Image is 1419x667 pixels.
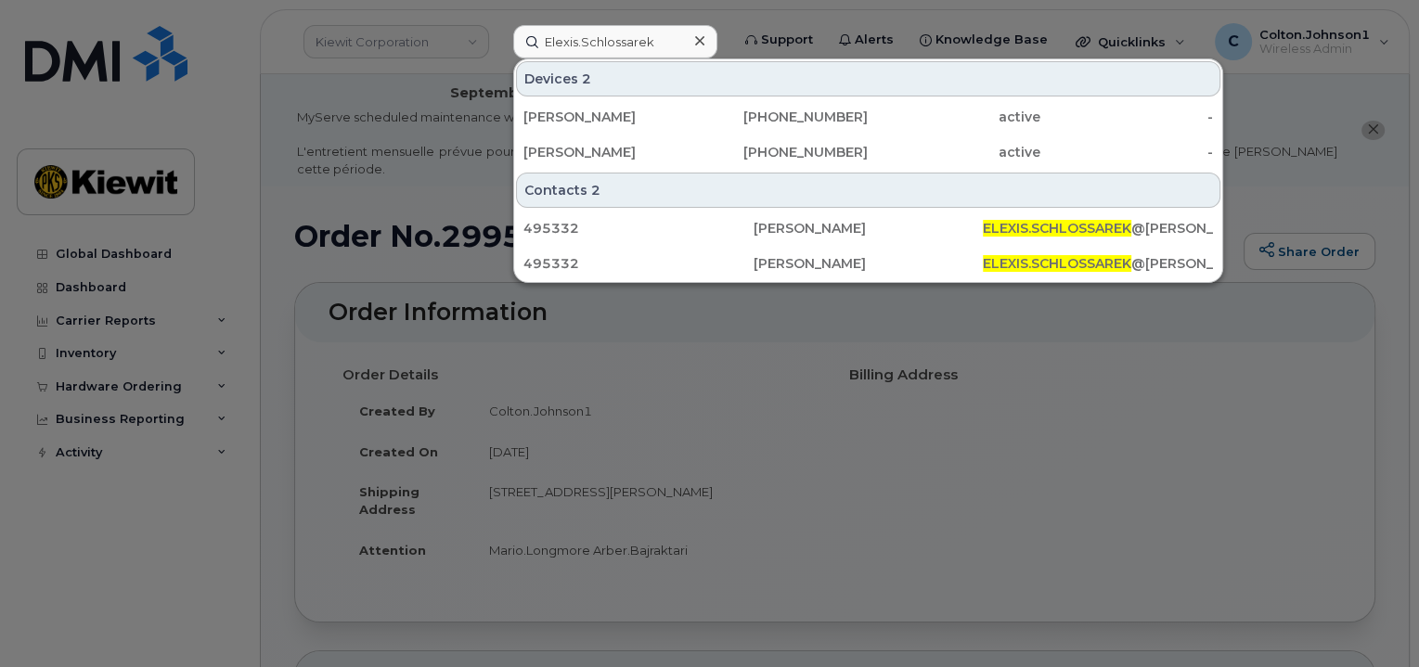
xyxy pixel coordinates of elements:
a: [PERSON_NAME][PHONE_NUMBER]active- [516,100,1220,134]
span: ELEXIS.SCHLOSSAREK [983,255,1131,272]
div: @[PERSON_NAME][DOMAIN_NAME] [983,254,1213,273]
a: 495332[PERSON_NAME]ELEXIS.SCHLOSSAREK@[PERSON_NAME][DOMAIN_NAME] [516,247,1220,280]
a: 495332[PERSON_NAME]ELEXIS.SCHLOSSAREK@[PERSON_NAME][DOMAIN_NAME] [516,212,1220,245]
div: active [868,108,1040,126]
div: 495332 [523,219,754,237]
div: @[PERSON_NAME][DOMAIN_NAME] [983,219,1213,237]
span: ELEXIS.SCHLOSSAREK [983,220,1131,237]
div: [PERSON_NAME] [523,143,696,161]
div: [PHONE_NUMBER] [696,143,869,161]
span: 2 [591,181,600,199]
div: [PERSON_NAME] [754,254,984,273]
div: active [868,143,1040,161]
div: - [1040,143,1213,161]
div: [PERSON_NAME] [523,108,696,126]
div: Devices [516,61,1220,96]
iframe: Messenger Launcher [1338,586,1405,653]
div: [PHONE_NUMBER] [696,108,869,126]
div: - [1040,108,1213,126]
span: 2 [582,70,591,88]
div: 495332 [523,254,754,273]
a: [PERSON_NAME][PHONE_NUMBER]active- [516,135,1220,169]
div: Contacts [516,173,1220,208]
div: [PERSON_NAME] [754,219,984,237]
